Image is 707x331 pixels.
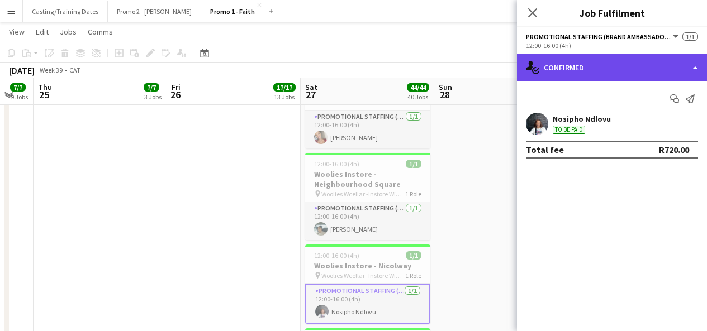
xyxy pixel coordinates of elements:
button: Casting/Training Dates [23,1,108,22]
div: 9 Jobs [11,93,28,101]
app-card-role: Promotional Staffing (Brand Ambassadors)1/112:00-16:00 (4h)Nosipho Ndlovu [305,284,430,324]
span: 28 [437,88,452,101]
button: Promotional Staffing (Brand Ambassadors) [526,32,680,41]
span: Promotional Staffing (Brand Ambassadors) [526,32,671,41]
a: Jobs [55,25,81,39]
span: 7/7 [144,83,159,92]
span: 1/1 [406,160,421,168]
div: To be paid [553,126,585,134]
span: 25 [36,88,52,101]
span: 1/1 [406,251,421,260]
span: 1/1 [682,32,698,41]
span: Fri [172,82,181,92]
a: Comms [83,25,117,39]
div: 12:00-16:00 (4h) [526,41,698,50]
button: Promo 1 - Faith [201,1,264,22]
span: 1 Role [405,190,421,198]
span: Jobs [60,27,77,37]
span: Woolies Wcellar -Instore Wine Tasting Neighbourhood Square [321,190,405,198]
div: 40 Jobs [407,93,429,101]
span: View [9,27,25,37]
span: 26 [170,88,181,101]
div: [DATE] [9,65,35,76]
span: 12:00-16:00 (4h) [314,160,359,168]
span: 1 Role [405,271,421,280]
h3: Job Fulfilment [517,6,707,20]
button: Promo 2 - [PERSON_NAME] [108,1,201,22]
span: 12:00-16:00 (4h) [314,251,359,260]
h3: Woolies Instore - Neighbourhood Square [305,169,430,189]
a: View [4,25,29,39]
span: Week 39 [37,66,65,74]
app-job-card: 12:00-16:00 (4h)1/1Woolies Instore - Nicolway Woolies Wcellar -Instore Wine Tasting Nicolway1 Rol... [305,244,430,324]
span: Edit [36,27,49,37]
div: CAT [69,66,80,74]
app-card-role: Promotional Staffing (Brand Ambassadors)1/112:00-16:00 (4h)[PERSON_NAME] [305,202,430,240]
span: Sun [439,82,452,92]
button: Fix 2 errors [514,63,568,78]
div: 13 Jobs [274,93,295,101]
div: 3 Jobs [144,93,162,101]
span: 44/44 [407,83,429,92]
app-job-card: 12:00-16:00 (4h)1/1Woolies Instore - [GEOGRAPHIC_DATA] Woolies Wcellar -Instore Wine Tasting Moun... [305,61,430,148]
a: Edit [31,25,53,39]
app-card-role: Promotional Staffing (Brand Ambassadors)1/112:00-16:00 (4h)[PERSON_NAME] [305,111,430,148]
div: R720.00 [659,144,689,155]
span: 17/17 [273,83,296,92]
div: Confirmed [517,54,707,81]
span: Sat [305,82,317,92]
div: Total fee [526,144,564,155]
span: Comms [88,27,113,37]
span: Woolies Wcellar -Instore Wine Tasting Nicolway [321,271,405,280]
span: 7/7 [10,83,26,92]
app-job-card: 12:00-16:00 (4h)1/1Woolies Instore - Neighbourhood Square Woolies Wcellar -Instore Wine Tasting N... [305,153,430,240]
span: 27 [303,88,317,101]
h3: Woolies Instore - Nicolway [305,261,430,271]
div: Nosipho Ndlovu [553,114,611,124]
span: Thu [38,82,52,92]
